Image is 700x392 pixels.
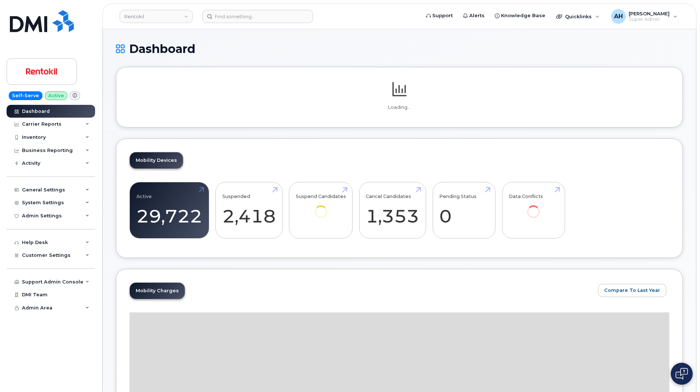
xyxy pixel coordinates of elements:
[130,152,183,168] a: Mobility Devices
[296,186,346,228] a: Suspend Candidates
[116,42,683,55] h1: Dashboard
[129,104,669,111] p: Loading...
[136,186,202,235] a: Active 29,722
[222,186,276,235] a: Suspended 2,418
[604,287,660,294] span: Compare To Last Year
[439,186,489,235] a: Pending Status 0
[675,368,688,380] img: Open chat
[509,186,558,228] a: Data Conflicts
[130,283,185,299] a: Mobility Charges
[598,284,666,297] button: Compare To Last Year
[366,186,419,235] a: Cancel Candidates 1,353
